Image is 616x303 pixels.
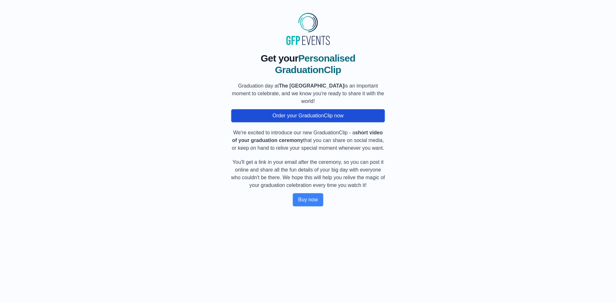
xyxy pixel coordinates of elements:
[275,53,355,75] span: Personalised GraduationClip
[293,193,323,206] button: Buy now
[231,82,385,105] p: Graduation day at is an important moment to celebrate, and we know you're ready to share it with ...
[284,10,332,47] img: MyGraduationClip
[231,109,385,122] button: Order your GraduationClip now
[279,83,344,88] b: The [GEOGRAPHIC_DATA]
[231,158,385,189] p: You'll get a link in your email after the ceremony, so you can post it online and share all the f...
[261,53,298,63] span: Get your
[231,129,385,152] p: We're excited to introduce our new GraduationClip - a that you can share on social media, or keep...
